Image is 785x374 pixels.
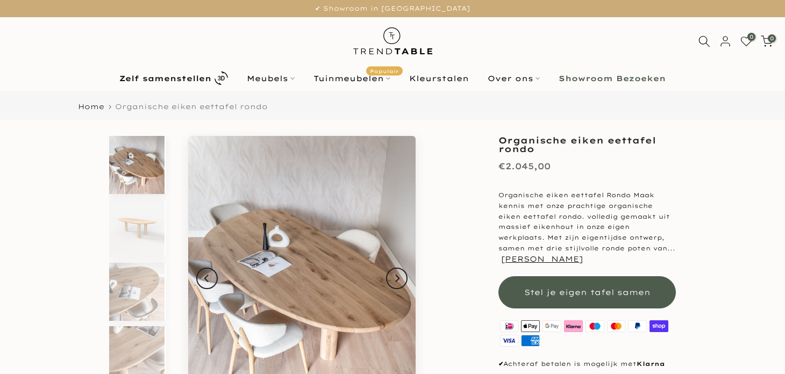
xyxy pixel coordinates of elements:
span: Populair [366,66,403,75]
p: Achteraf betalen is mogelijk met [498,359,676,370]
b: Showroom Bezoeken [559,75,666,82]
img: google pay [541,319,563,334]
a: Kleurstalen [400,72,479,85]
button: [PERSON_NAME] [501,254,583,264]
img: american express [520,334,541,348]
a: Showroom Bezoeken [549,72,675,85]
img: maestro [584,319,605,334]
button: Next [386,268,408,289]
a: Over ons [479,72,549,85]
p: ✔ Showroom in [GEOGRAPHIC_DATA] [13,3,772,15]
div: €2.045,00 [498,159,551,174]
a: 0 [740,35,752,47]
iframe: toggle-frame [1,319,55,373]
strong: Klarna [637,360,665,368]
span: 0 [747,33,755,41]
a: Home [78,103,104,110]
span: Organische eiken eettafel rondo [115,102,268,111]
a: 0 [761,35,773,47]
a: Zelf samenstellen [110,69,238,88]
img: master [605,319,627,334]
img: klarna [562,319,584,334]
img: paypal [627,319,648,334]
img: Eettafel eikenhout organisch Rondo detail [109,263,165,321]
b: Zelf samenstellen [119,75,211,82]
img: ideal [498,319,520,334]
a: Meubels [238,72,304,85]
a: TuinmeubelenPopulair [304,72,400,85]
img: visa [498,334,520,348]
p: Organische eiken eettafel Rondo Maak kennis met onze prachtige organische eiken eettafel rondo. v... [498,190,676,265]
span: Stel je eigen tafel samen [524,287,651,297]
button: Stel je eigen tafel samen [498,276,676,308]
img: trend-table [346,17,440,65]
button: Previous [196,268,218,289]
span: 0 [768,34,776,42]
img: apple pay [520,319,541,334]
img: shopify pay [648,319,670,334]
img: Eettafel eikenhout organisch Rondo [109,136,165,194]
h1: Organische eiken eettafel rondo [498,136,676,153]
strong: ✔ [498,360,503,368]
